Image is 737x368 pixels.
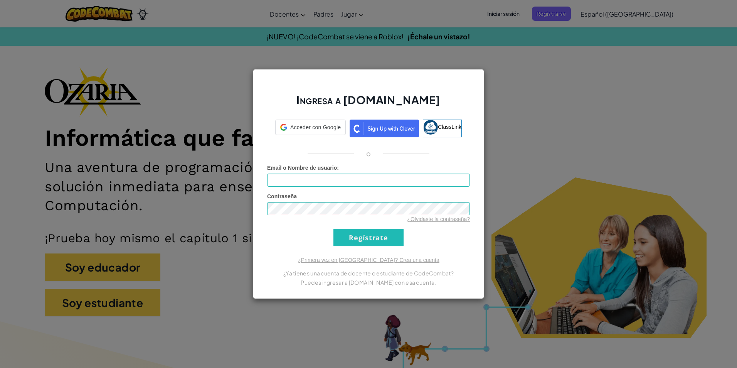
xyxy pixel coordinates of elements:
input: Regístrate [333,229,404,246]
p: o [366,149,371,158]
span: Email o Nombre de usuario [267,165,337,171]
label: : [267,164,339,172]
a: ¿Primera vez en [GEOGRAPHIC_DATA]? Crea una cuenta [298,257,439,263]
span: ClassLink [438,124,461,130]
p: Puedes ingresar a [DOMAIN_NAME] con esa cuenta. [267,278,470,287]
span: Acceder con Google [290,123,341,131]
img: classlink-logo-small.png [423,120,438,135]
p: ¿Ya tienes una cuenta de docente o estudiante de CodeCombat? [267,268,470,278]
div: Acceder con Google [275,120,346,135]
a: ¿Olvidaste la contraseña? [407,216,470,222]
img: clever_sso_button@2x.png [350,120,419,137]
span: Contraseña [267,193,297,199]
a: Acceder con Google [275,120,346,137]
h2: Ingresa a [DOMAIN_NAME] [267,93,470,115]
